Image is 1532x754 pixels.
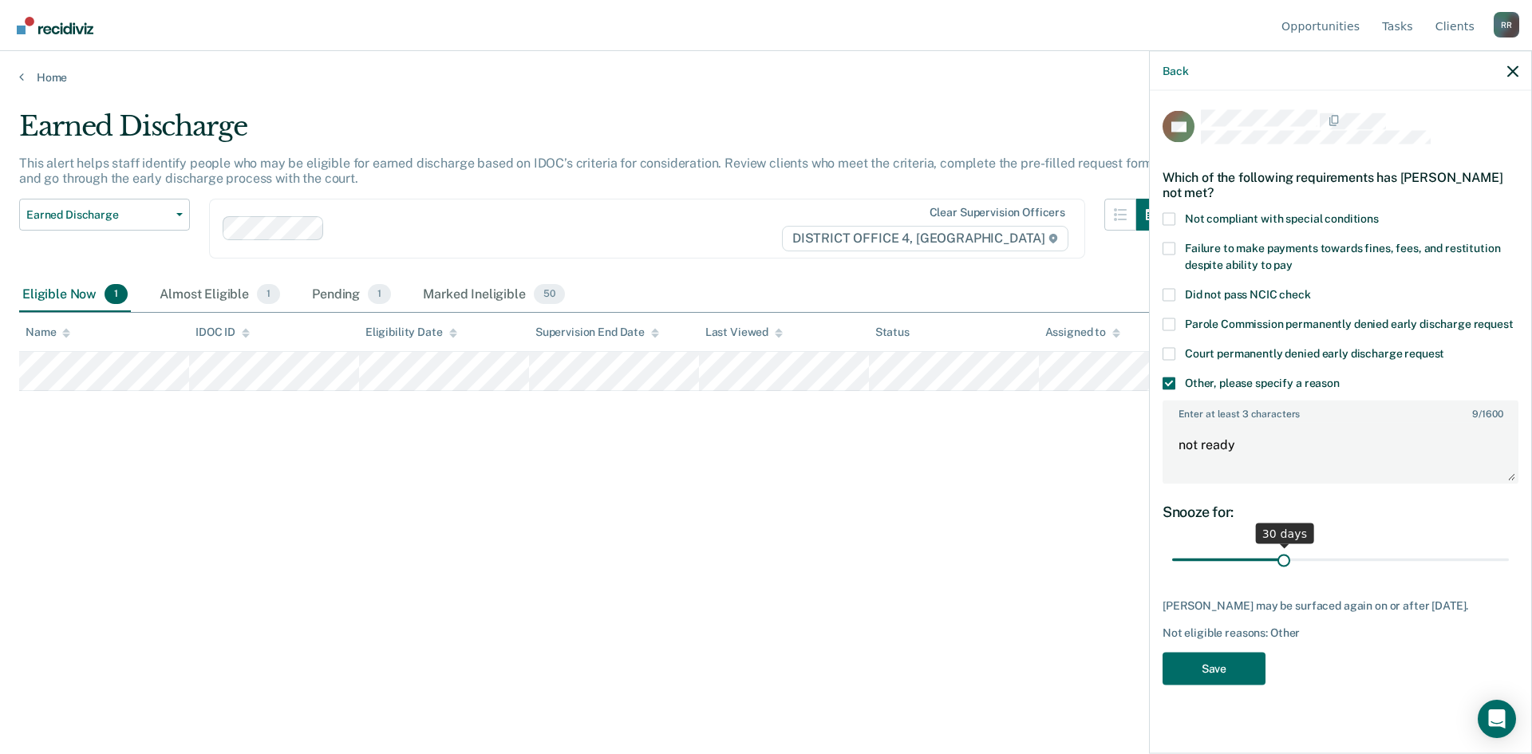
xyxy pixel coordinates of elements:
[1494,12,1519,38] div: R R
[930,206,1065,219] div: Clear supervision officers
[1472,408,1479,419] span: 9
[365,326,457,339] div: Eligibility Date
[1472,408,1502,419] span: / 1600
[535,326,659,339] div: Supervision End Date
[1185,241,1500,270] span: Failure to make payments towards fines, fees, and restitution despite ability to pay
[105,284,128,305] span: 1
[17,17,93,34] img: Recidiviz
[19,278,131,313] div: Eligible Now
[26,326,70,339] div: Name
[1163,503,1518,520] div: Snooze for:
[420,278,567,313] div: Marked Ineligible
[257,284,280,305] span: 1
[1163,599,1518,613] div: [PERSON_NAME] may be surfaced again on or after [DATE].
[19,156,1156,186] p: This alert helps staff identify people who may be eligible for earned discharge based on IDOC’s c...
[705,326,783,339] div: Last Viewed
[1163,156,1518,212] div: Which of the following requirements has [PERSON_NAME] not met?
[1478,700,1516,738] div: Open Intercom Messenger
[309,278,394,313] div: Pending
[1163,626,1518,639] div: Not eligible reasons: Other
[1185,346,1444,359] span: Court permanently denied early discharge request
[26,208,170,222] span: Earned Discharge
[782,226,1068,251] span: DISTRICT OFFICE 4, [GEOGRAPHIC_DATA]
[19,70,1513,85] a: Home
[195,326,250,339] div: IDOC ID
[1256,523,1314,544] div: 30 days
[1185,287,1311,300] span: Did not pass NCIC check
[1045,326,1120,339] div: Assigned to
[1185,376,1340,389] span: Other, please specify a reason
[156,278,283,313] div: Almost Eligible
[368,284,391,305] span: 1
[1163,652,1265,685] button: Save
[534,284,565,305] span: 50
[875,326,910,339] div: Status
[19,110,1168,156] div: Earned Discharge
[1185,317,1514,330] span: Parole Commission permanently denied early discharge request
[1163,64,1188,77] button: Back
[1164,401,1517,419] label: Enter at least 3 characters
[1494,12,1519,38] button: Profile dropdown button
[1185,211,1379,224] span: Not compliant with special conditions
[1164,423,1517,482] textarea: not ready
